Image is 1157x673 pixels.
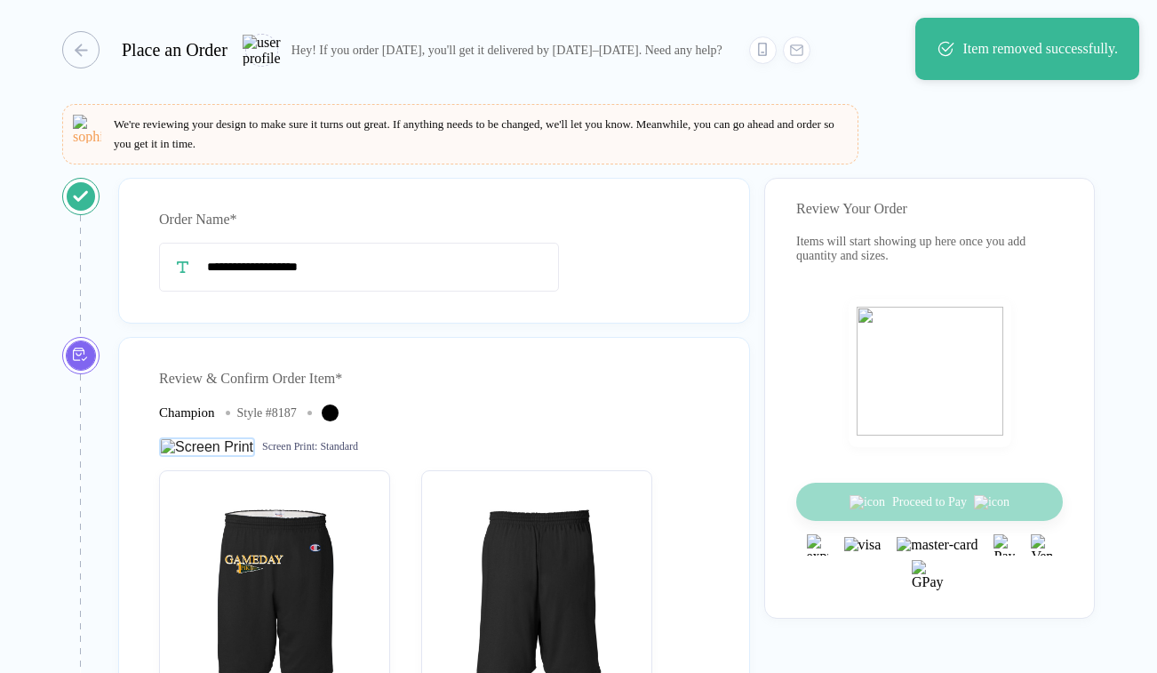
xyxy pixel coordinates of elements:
img: Screen Print [159,437,255,457]
div: Items will start showing up here once you add quantity and sizes. [796,235,1063,263]
button: We're reviewing your design to make sure it turns out great. If anything needs to be changed, we'... [73,115,848,154]
img: Paypal [993,534,1015,556]
img: user profile [243,35,281,66]
span: Standard [320,440,358,453]
img: express [807,534,828,556]
img: visa [844,537,882,553]
img: GPay [912,560,947,596]
div: Style # 8187 [237,406,297,421]
div: Order Name [159,205,709,234]
img: shopping_bag.png [857,307,1003,436]
img: master-card [897,537,977,553]
div: Hey! If you order [DATE], you'll get it delivered by [DATE]–[DATE]. Need any help? [291,43,722,58]
div: Review & Confirm Order Item [159,365,709,393]
div: Item removed successfully. [963,39,1118,59]
div: Review Your Order [796,201,1063,217]
div: Place an Order [122,40,227,60]
img: sophie [73,115,101,143]
span: We're reviewing your design to make sure it turns out great. If anything needs to be changed, we'... [114,117,834,150]
img: Venmo [1031,534,1052,556]
div: Champion [159,405,215,421]
span: Screen Print : [262,440,317,453]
